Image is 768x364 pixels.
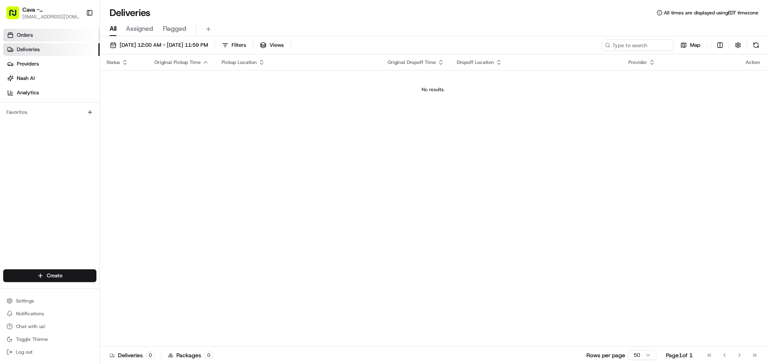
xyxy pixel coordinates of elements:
[222,59,257,66] span: Pickup Location
[8,116,21,132] img: Wisdom Oko
[56,198,97,204] a: Powered byPylon
[3,3,83,22] button: Cava - [GEOGRAPHIC_DATA][EMAIL_ADDRESS][DOMAIN_NAME]
[25,124,85,130] span: Wisdom [PERSON_NAME]
[146,352,155,359] div: 0
[163,24,186,34] span: Flagged
[22,6,80,14] button: Cava - [GEOGRAPHIC_DATA]
[16,310,44,317] span: Notifications
[3,43,100,56] a: Deliveries
[66,145,69,152] span: •
[232,42,246,49] span: Filters
[8,138,21,151] img: Grace Nketiah
[80,198,97,204] span: Pylon
[602,40,674,51] input: Type to search
[71,145,87,152] span: [DATE]
[3,29,100,42] a: Orders
[110,24,116,34] span: All
[3,269,96,282] button: Create
[8,179,14,186] div: 📗
[22,14,80,20] button: [EMAIL_ADDRESS][DOMAIN_NAME]
[21,52,132,60] input: Clear
[106,40,212,51] button: [DATE] 12:00 AM - [DATE] 11:59 PM
[3,86,100,99] a: Analytics
[106,59,120,66] span: Status
[110,351,155,359] div: Deliveries
[17,32,33,39] span: Orders
[256,40,287,51] button: Views
[16,336,48,342] span: Toggle Theme
[68,179,74,186] div: 💻
[8,8,24,24] img: Nash
[3,346,96,358] button: Log out
[677,40,704,51] button: Map
[5,175,64,190] a: 📗Knowledge Base
[120,42,208,49] span: [DATE] 12:00 AM - [DATE] 11:59 PM
[103,86,763,93] div: No results.
[91,124,108,130] span: [DATE]
[3,106,96,119] div: Favorites
[17,75,35,82] span: Nash AI
[270,42,284,49] span: Views
[8,32,146,45] p: Welcome 👋
[3,58,100,70] a: Providers
[154,59,201,66] span: Original Pickup Time
[17,76,31,91] img: 8571987876998_91fb9ceb93ad5c398215_72.jpg
[87,124,90,130] span: •
[64,175,132,190] a: 💻API Documentation
[388,59,436,66] span: Original Dropoff Time
[17,89,39,96] span: Analytics
[628,59,647,66] span: Provider
[3,321,96,332] button: Chat with us!
[16,124,22,131] img: 1736555255976-a54dd68f-1ca7-489b-9aae-adbdc363a1c4
[17,60,39,68] span: Providers
[8,104,54,110] div: Past conversations
[8,76,22,91] img: 1736555255976-a54dd68f-1ca7-489b-9aae-adbdc363a1c4
[664,10,758,16] span: All times are displayed using EDT timezone
[746,59,760,66] div: Action
[16,349,32,355] span: Log out
[750,40,762,51] button: Refresh
[204,352,213,359] div: 0
[16,179,61,187] span: Knowledge Base
[36,76,131,84] div: Start new chat
[3,334,96,345] button: Toggle Theme
[124,102,146,112] button: See all
[110,6,150,19] h1: Deliveries
[218,40,250,51] button: Filters
[136,79,146,88] button: Start new chat
[3,308,96,319] button: Notifications
[666,351,693,359] div: Page 1 of 1
[3,295,96,306] button: Settings
[168,351,213,359] div: Packages
[16,146,22,152] img: 1736555255976-a54dd68f-1ca7-489b-9aae-adbdc363a1c4
[76,179,128,187] span: API Documentation
[690,42,700,49] span: Map
[47,272,62,279] span: Create
[25,145,65,152] span: [PERSON_NAME]
[36,84,110,91] div: We're available if you need us!
[457,59,494,66] span: Dropoff Location
[126,24,153,34] span: Assigned
[17,46,40,53] span: Deliveries
[3,72,100,85] a: Nash AI
[16,323,45,330] span: Chat with us!
[16,298,34,304] span: Settings
[586,351,625,359] p: Rows per page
